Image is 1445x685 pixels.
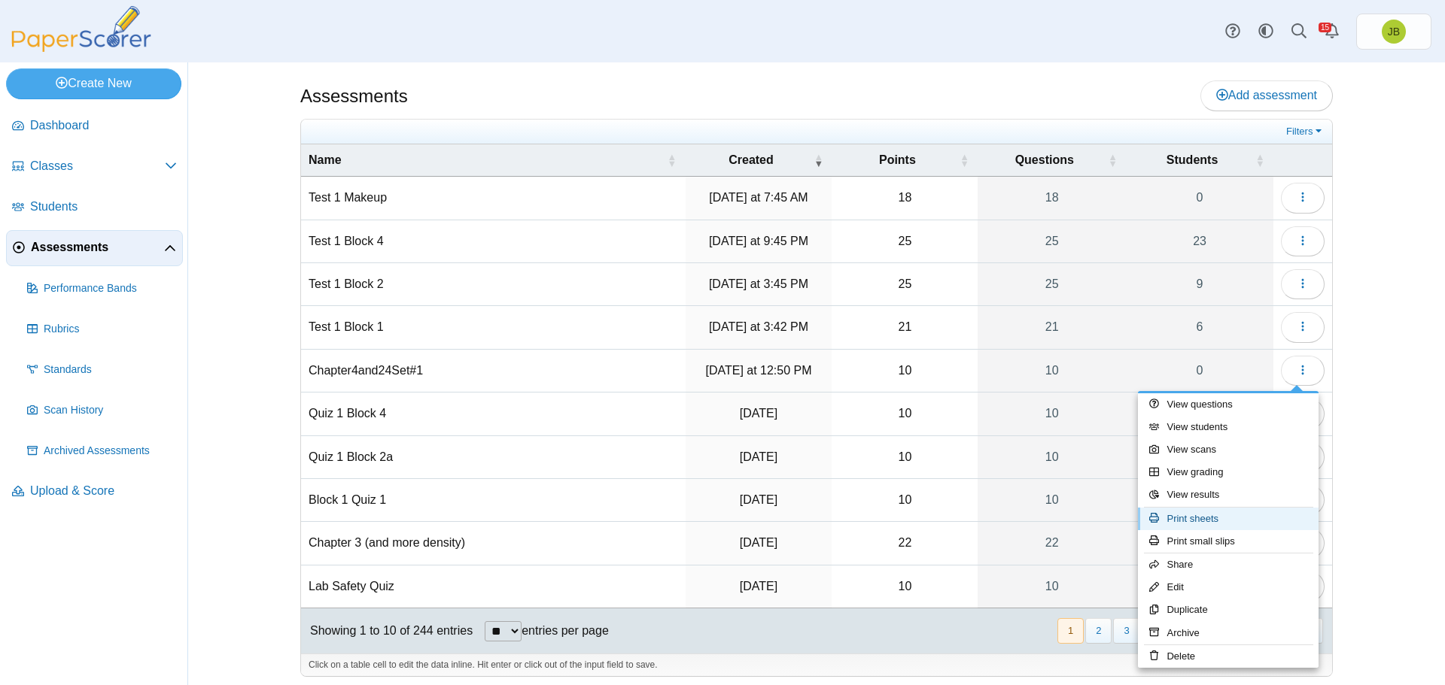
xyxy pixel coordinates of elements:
[301,653,1332,676] div: Click on a table cell to edit the data inline. Hit enter or click out of the input field to save.
[44,403,177,418] span: Scan History
[960,144,969,176] span: Points : Activate to sort
[1356,14,1431,50] a: Joel Boyd
[301,306,686,349] td: Test 1 Block 1
[814,144,823,176] span: Created : Activate to remove sorting
[30,158,165,174] span: Classes
[301,350,686,393] td: Chapter4and24Set#1
[21,393,183,429] a: Scan History
[30,199,177,215] span: Students
[6,68,181,99] a: Create New
[1126,306,1273,348] a: 6
[21,433,183,469] a: Archived Assessments
[1126,177,1273,219] a: 0
[832,436,978,479] td: 10
[832,263,978,306] td: 25
[832,350,978,393] td: 10
[978,263,1126,305] a: 25
[1316,15,1349,48] a: Alerts
[832,220,978,263] td: 25
[1138,461,1319,483] a: View grading
[301,220,686,263] td: Test 1 Block 4
[1126,220,1273,262] a: 23
[1056,618,1323,643] nav: pagination
[301,436,686,479] td: Quiz 1 Block 2a
[978,393,1126,435] a: 10
[1138,576,1319,599] a: Edit
[729,153,774,166] span: Created
[301,565,686,608] td: Lab Safety Quiz
[978,565,1126,608] a: 10
[1126,565,1273,608] a: 41
[978,479,1126,521] a: 10
[44,322,177,337] span: Rubrics
[832,479,978,522] td: 10
[1167,153,1218,166] span: Students
[709,320,808,333] time: Aug 19, 2025 at 3:42 PM
[978,177,1126,219] a: 18
[6,6,157,52] img: PaperScorer
[1126,436,1273,478] a: 9
[1015,153,1074,166] span: Questions
[301,393,686,435] td: Quiz 1 Block 4
[1126,522,1273,564] a: 39
[709,235,808,247] time: Aug 19, 2025 at 9:45 PM
[1138,393,1319,416] a: View questions
[6,230,183,266] a: Assessments
[709,277,808,290] time: Aug 19, 2025 at 3:45 PM
[301,522,686,565] td: Chapter 3 (and more density)
[6,189,183,226] a: Students
[1085,618,1112,643] button: 2
[1113,618,1139,643] button: 3
[978,436,1126,478] a: 10
[6,41,157,54] a: PaperScorer
[1138,530,1319,553] a: Print small slips
[522,624,609,637] label: entries per page
[1138,508,1319,530] a: Print sheets
[44,362,177,377] span: Standards
[879,153,916,166] span: Points
[1282,124,1328,139] a: Filters
[301,177,686,220] td: Test 1 Makeup
[978,350,1126,392] a: 10
[21,352,183,388] a: Standards
[1200,80,1333,111] a: Add assessment
[6,149,183,185] a: Classes
[668,144,677,176] span: Name : Activate to sort
[31,239,164,256] span: Assessments
[1382,20,1406,44] span: Joel Boyd
[832,177,978,220] td: 18
[709,191,808,204] time: Aug 21, 2025 at 7:45 AM
[1126,479,1273,521] a: 5
[1138,416,1319,438] a: View students
[832,522,978,565] td: 22
[30,117,177,134] span: Dashboard
[1126,350,1273,392] a: 0
[1057,618,1084,643] button: 1
[6,108,183,144] a: Dashboard
[21,271,183,307] a: Performance Bands
[705,364,811,377] time: Aug 18, 2025 at 12:50 PM
[832,565,978,608] td: 10
[740,493,777,506] time: Aug 14, 2025 at 12:57 AM
[301,608,473,653] div: Showing 1 to 10 of 244 entries
[1255,144,1264,176] span: Students : Activate to sort
[44,281,177,296] span: Performance Bands
[978,306,1126,348] a: 21
[44,444,177,459] span: Archived Assessments
[740,450,777,463] time: Aug 14, 2025 at 1:27 AM
[1138,599,1319,621] a: Duplicate
[1138,645,1319,668] a: Delete
[740,536,777,549] time: Aug 12, 2025 at 3:23 PM
[1126,263,1273,305] a: 9
[6,474,183,510] a: Upload & Score
[1126,393,1273,435] a: 23
[1108,144,1117,176] span: Questions : Activate to sort
[1388,26,1400,37] span: Joel Boyd
[30,483,177,499] span: Upload & Score
[1138,553,1319,576] a: Share
[1138,622,1319,644] a: Archive
[301,263,686,306] td: Test 1 Block 2
[1138,438,1319,461] a: View scans
[978,522,1126,564] a: 22
[301,479,686,522] td: Block 1 Quiz 1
